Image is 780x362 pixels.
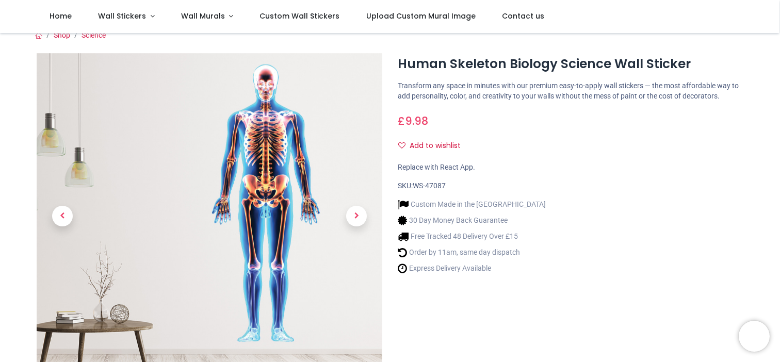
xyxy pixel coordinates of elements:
div: SKU: [398,181,743,191]
div: Replace with React App. [398,162,743,173]
li: Express Delivery Available [398,263,546,274]
a: Science [82,31,106,39]
i: Add to wishlist [398,142,405,149]
span: Custom Wall Stickers [259,11,339,21]
span: Upload Custom Mural Image [366,11,476,21]
a: Previous [37,102,88,330]
a: Next [331,102,382,330]
iframe: Brevo live chat [739,321,770,352]
span: £ [398,113,428,128]
a: Shop [54,31,70,39]
button: Add to wishlistAdd to wishlist [398,137,469,155]
li: 30 Day Money Back Guarantee [398,215,546,226]
span: Next [346,206,367,226]
li: Free Tracked 48 Delivery Over £15 [398,231,546,242]
span: Wall Stickers [98,11,146,21]
span: Contact us [502,11,544,21]
span: Home [50,11,72,21]
p: Transform any space in minutes with our premium easy-to-apply wall stickers — the most affordable... [398,81,743,101]
span: WS-47087 [413,182,446,190]
h1: Human Skeleton Biology Science Wall Sticker [398,55,743,73]
span: Previous [52,206,73,226]
span: 9.98 [405,113,428,128]
span: Wall Murals [181,11,225,21]
li: Custom Made in the [GEOGRAPHIC_DATA] [398,199,546,210]
li: Order by 11am, same day dispatch [398,247,546,258]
